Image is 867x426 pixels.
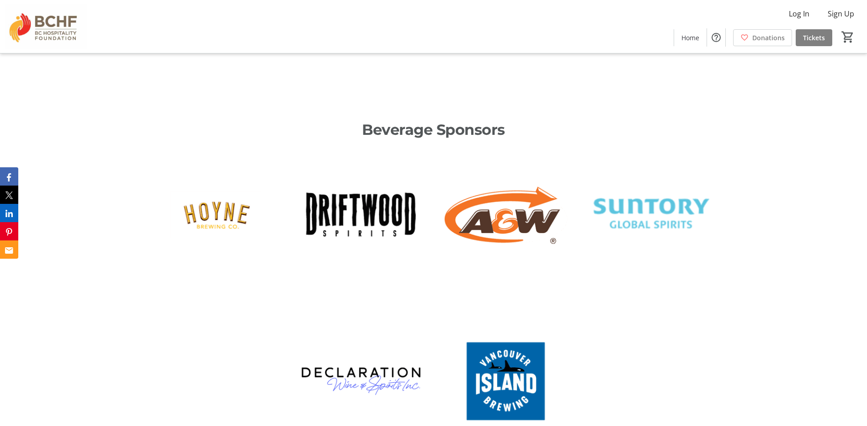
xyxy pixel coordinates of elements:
[681,33,699,43] span: Home
[674,29,707,46] a: Home
[294,148,428,282] img: logo
[150,119,717,141] p: Beverage Sponsors
[796,29,832,46] a: Tickets
[5,4,87,49] img: BC Hospitality Foundation's Logo
[820,6,862,21] button: Sign Up
[707,28,725,47] button: Help
[828,8,854,19] span: Sign Up
[789,8,809,19] span: Log In
[782,6,817,21] button: Log In
[803,33,825,43] span: Tickets
[840,29,856,45] button: Cart
[752,33,785,43] span: Donations
[733,29,792,46] a: Donations
[584,148,717,282] img: logo
[150,148,283,282] img: logo
[439,148,572,282] img: logo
